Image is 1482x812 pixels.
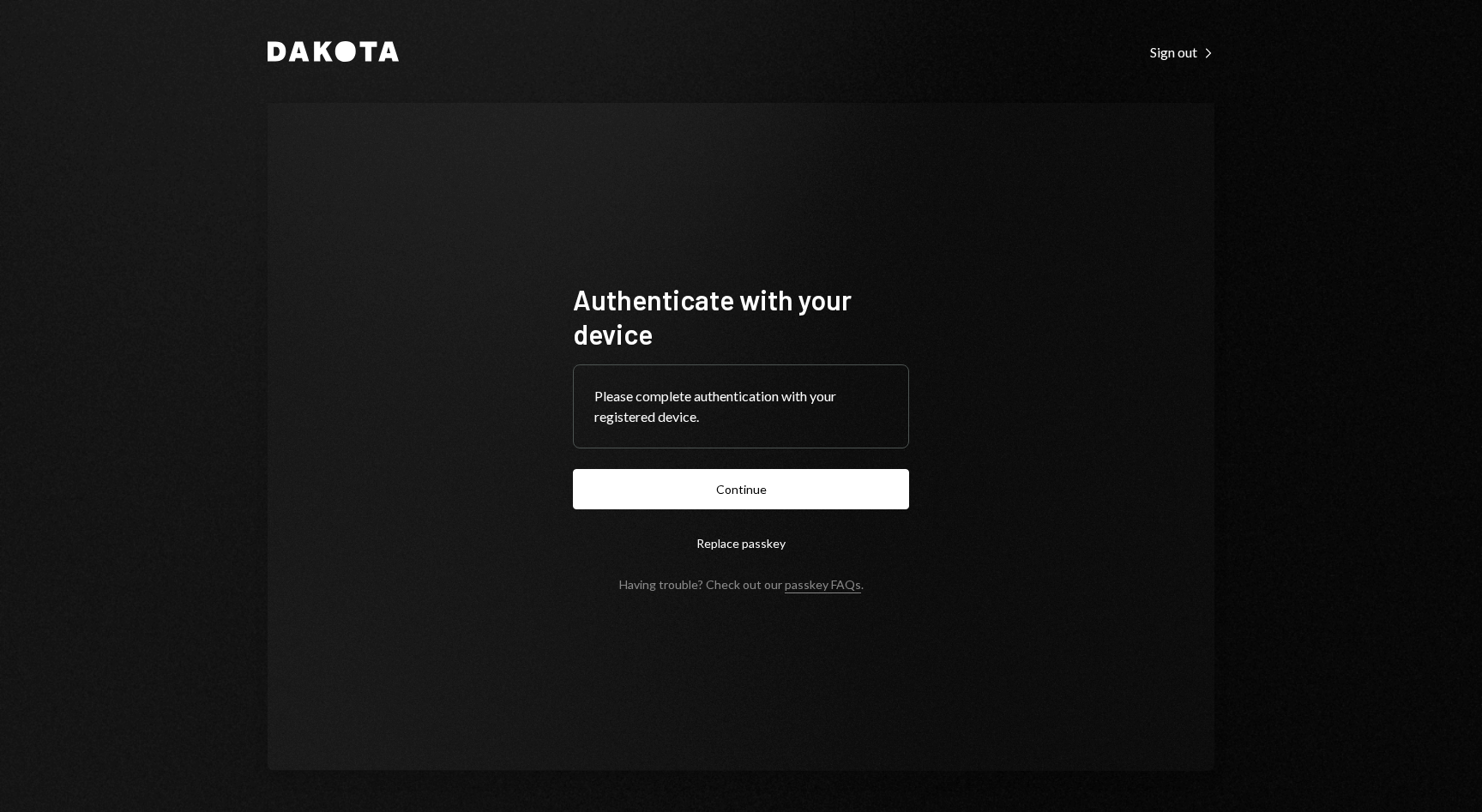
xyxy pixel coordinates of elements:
[573,282,909,351] h1: Authenticate with your device
[573,523,909,563] button: Replace passkey
[785,577,861,593] a: passkey FAQs
[594,386,888,427] div: Please complete authentication with your registered device.
[1150,42,1214,61] a: Sign out
[619,577,864,592] div: Having trouble? Check out our .
[573,469,909,509] button: Continue
[1150,44,1214,61] div: Sign out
